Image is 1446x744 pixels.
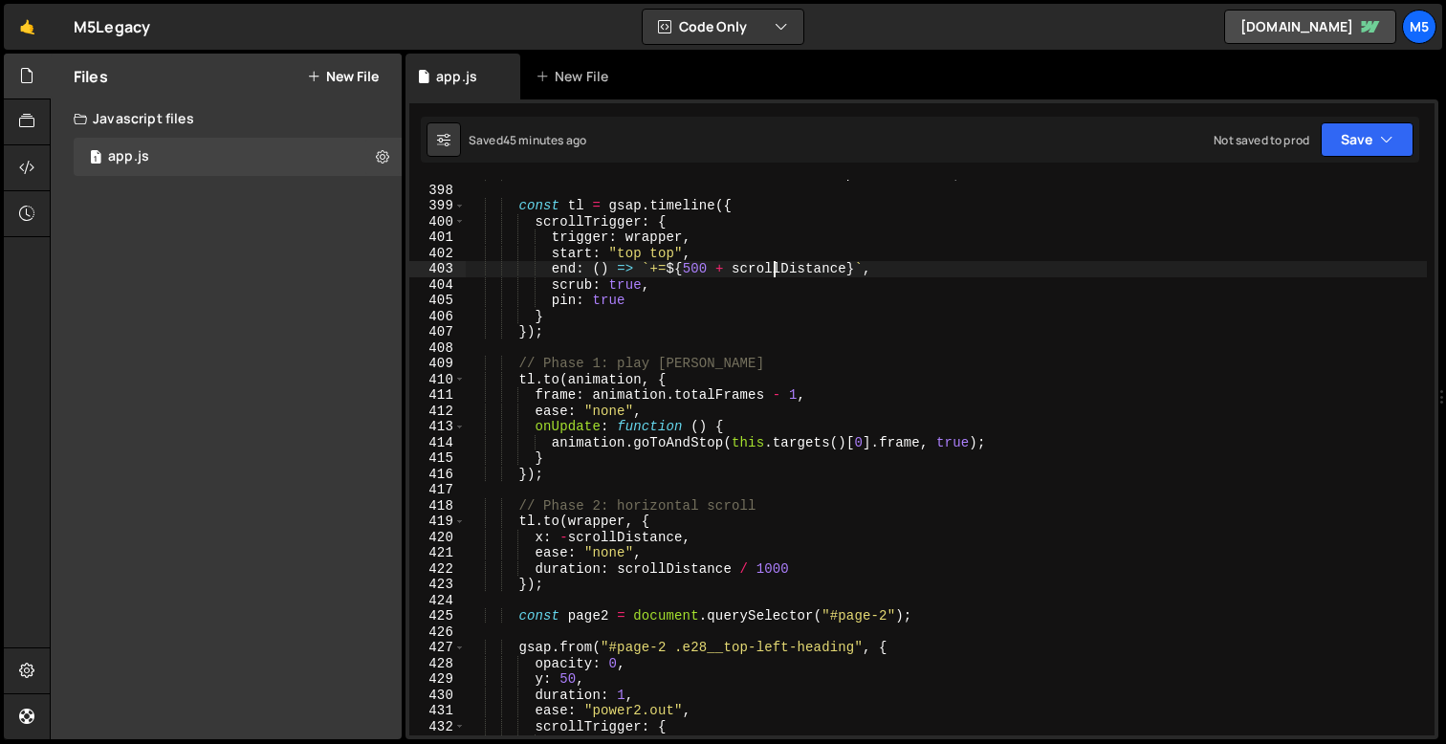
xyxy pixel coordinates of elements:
[409,419,466,435] div: 413
[409,482,466,498] div: 417
[409,671,466,688] div: 429
[409,719,466,735] div: 432
[409,608,466,624] div: 425
[409,530,466,546] div: 420
[409,514,466,530] div: 419
[307,69,379,84] button: New File
[409,593,466,609] div: 424
[469,132,586,148] div: Saved
[108,148,149,165] div: app.js
[4,4,51,50] a: 🤙
[536,67,616,86] div: New File
[409,435,466,451] div: 414
[409,561,466,578] div: 422
[74,66,108,87] h2: Files
[409,624,466,641] div: 426
[90,151,101,166] span: 1
[409,214,466,230] div: 400
[409,340,466,357] div: 408
[1224,10,1396,44] a: [DOMAIN_NAME]
[409,577,466,593] div: 423
[409,324,466,340] div: 407
[409,309,466,325] div: 406
[409,261,466,277] div: 403
[74,138,402,176] div: 17055/46915.js
[409,198,466,214] div: 399
[409,246,466,262] div: 402
[409,230,466,246] div: 401
[1214,132,1309,148] div: Not saved to prod
[409,183,466,199] div: 398
[503,132,586,148] div: 45 minutes ago
[1402,10,1436,44] a: M5
[436,67,477,86] div: app.js
[74,15,150,38] div: M5Legacy
[409,450,466,467] div: 415
[51,99,402,138] div: Javascript files
[409,640,466,656] div: 427
[1321,122,1413,157] button: Save
[409,372,466,388] div: 410
[409,688,466,704] div: 430
[409,293,466,309] div: 405
[409,467,466,483] div: 416
[409,656,466,672] div: 428
[409,277,466,294] div: 404
[409,387,466,404] div: 411
[409,356,466,372] div: 409
[409,498,466,514] div: 418
[409,545,466,561] div: 421
[409,404,466,420] div: 412
[409,703,466,719] div: 431
[643,10,803,44] button: Code Only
